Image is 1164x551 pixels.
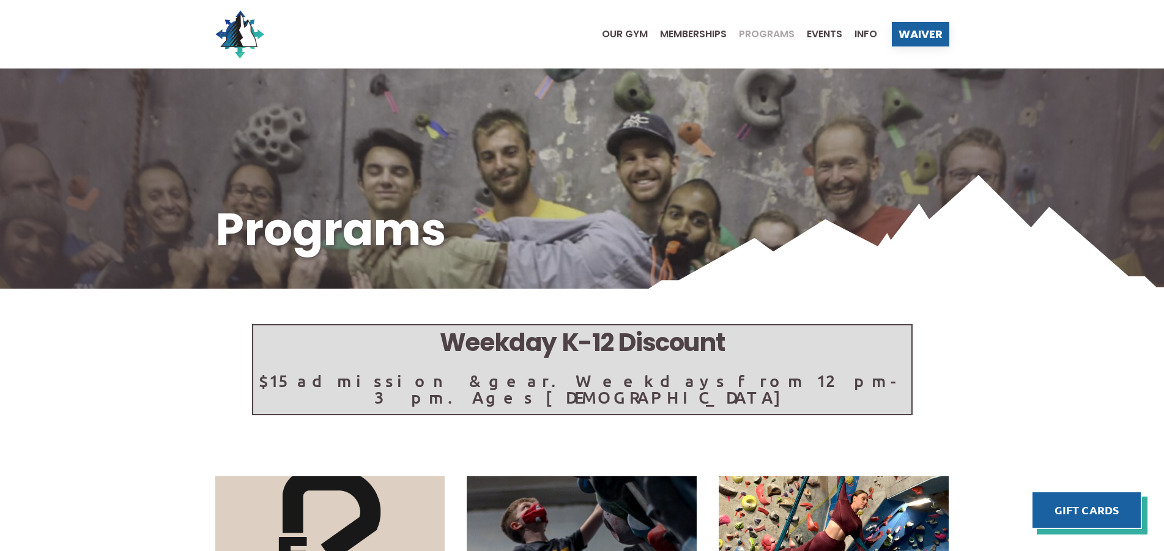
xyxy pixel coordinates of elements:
span: Programs [739,29,795,39]
img: North Wall Logo [215,10,264,59]
span: Memberships [660,29,727,39]
h5: Weekday K-12 Discount [253,325,911,360]
a: Info [842,29,877,39]
span: Info [854,29,877,39]
a: Memberships [648,29,727,39]
p: $15 admission & gear. Weekdays from 12pm-3pm. Ages [DEMOGRAPHIC_DATA] [253,372,911,405]
span: Events [807,29,842,39]
span: Waiver [899,29,943,40]
a: Our Gym [590,29,648,39]
span: Our Gym [602,29,648,39]
a: Events [795,29,842,39]
a: Programs [727,29,795,39]
a: Waiver [892,22,949,46]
